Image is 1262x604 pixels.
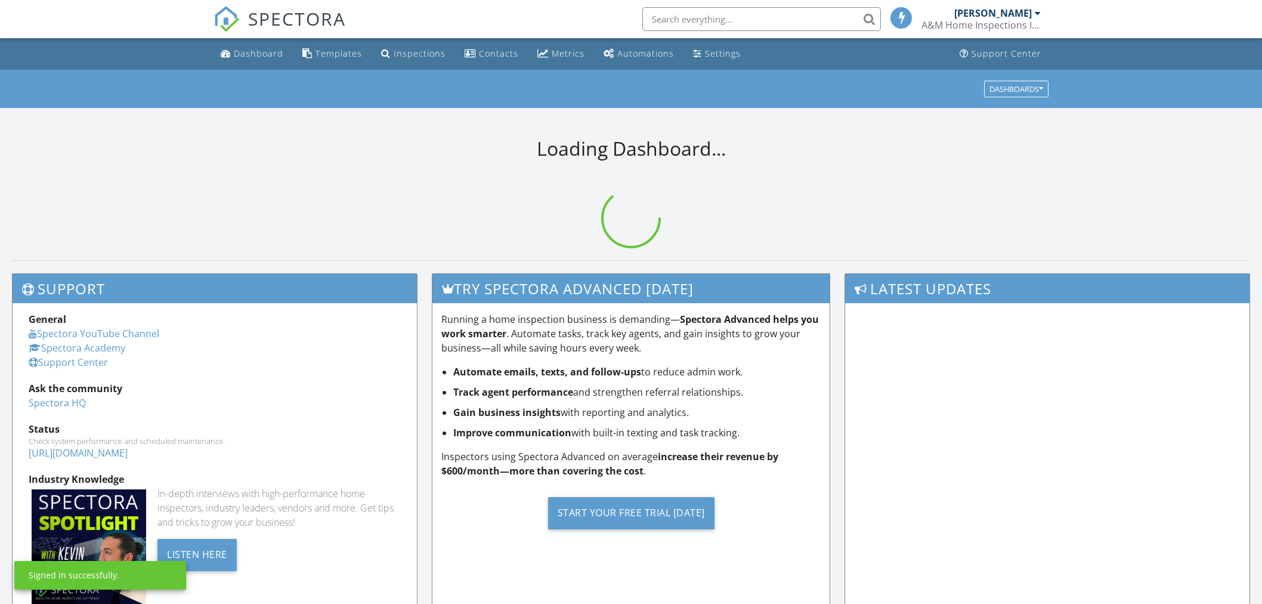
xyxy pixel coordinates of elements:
div: A&M Home Inspections Inc [921,19,1041,31]
div: Signed in successfully. [29,569,119,581]
li: to reduce admin work. [453,365,821,379]
p: Inspectors using Spectora Advanced on average . [441,449,821,478]
a: Listen Here [157,547,237,560]
a: SPECTORA [214,16,346,41]
li: with built-in texting and task tracking. [453,426,821,440]
a: Support Center [955,43,1046,65]
input: Search everything... [642,7,881,31]
div: Check system performance and scheduled maintenance. [29,436,401,446]
div: Dashboard [234,48,283,59]
img: Spectoraspolightmain [32,489,146,604]
a: Support Center [29,356,108,369]
a: Spectora Academy [29,341,125,355]
h3: Support [13,274,417,303]
div: Industry Knowledge [29,472,401,486]
a: Spectora YouTube Channel [29,327,159,340]
div: Support Center [972,48,1041,59]
a: [URL][DOMAIN_NAME] [29,446,128,460]
a: Dashboard [216,43,288,65]
li: with reporting and analytics. [453,405,821,420]
div: Settings [705,48,741,59]
div: Inspections [394,48,446,59]
strong: Gain business insights [453,406,561,419]
a: Templates [298,43,367,65]
div: [PERSON_NAME] [954,7,1032,19]
span: SPECTORA [248,6,346,31]
a: Metrics [533,43,589,65]
strong: Track agent performance [453,386,573,399]
div: Listen Here [157,539,237,571]
a: Settings [688,43,746,65]
h3: Latest Updates [845,274,1249,303]
strong: Automate emails, texts, and follow-ups [453,365,641,378]
div: Metrics [552,48,584,59]
div: Templates [315,48,362,59]
img: The Best Home Inspection Software - Spectora [214,6,240,32]
a: Automations (Basic) [599,43,679,65]
a: Contacts [460,43,523,65]
div: Start Your Free Trial [DATE] [548,497,714,529]
div: Contacts [479,48,518,59]
a: Spectora HQ [29,396,86,409]
strong: Spectora Advanced helps you work smarter [441,313,819,340]
div: Status [29,422,401,436]
strong: Improve communication [453,426,571,439]
div: Dashboards [989,85,1043,93]
h3: Try spectora advanced [DATE] [432,274,830,303]
a: Inspections [376,43,450,65]
p: Running a home inspection business is demanding— . Automate tasks, track key agents, and gain ins... [441,312,821,355]
strong: increase their revenue by $600/month—more than covering the cost [441,450,778,477]
li: and strengthen referral relationships. [453,385,821,399]
div: Automations [617,48,674,59]
div: In-depth interviews with high-performance home inspectors, industry leaders, vendors and more. Ge... [157,486,401,529]
a: Start Your Free Trial [DATE] [441,488,821,538]
div: Ask the community [29,381,401,396]
strong: General [29,313,66,326]
button: Dashboards [984,81,1048,97]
